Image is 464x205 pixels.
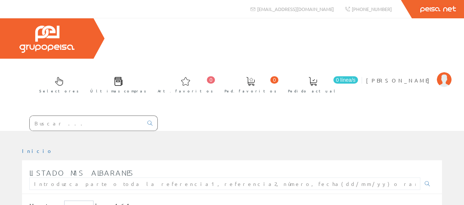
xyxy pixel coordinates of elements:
[288,87,338,95] span: Pedido actual
[366,77,433,84] span: [PERSON_NAME]
[224,87,277,95] span: Ped. favoritos
[257,6,334,12] span: [EMAIL_ADDRESS][DOMAIN_NAME]
[158,87,213,95] span: Art. favoritos
[29,168,134,177] span: Listado mis albaranes
[19,26,74,53] img: Grupo Peisa
[32,71,83,98] a: Selectores
[366,71,452,78] a: [PERSON_NAME]
[22,147,53,154] a: Inicio
[207,76,215,84] span: 0
[83,71,150,98] a: Últimas compras
[352,6,392,12] span: [PHONE_NUMBER]
[29,177,420,190] input: Introduzca parte o toda la referencia1, referencia2, número, fecha(dd/mm/yy) o rango de fechas(dd...
[333,76,358,84] span: 0 línea/s
[270,76,278,84] span: 0
[90,87,146,95] span: Últimas compras
[39,87,79,95] span: Selectores
[30,116,143,131] input: Buscar ...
